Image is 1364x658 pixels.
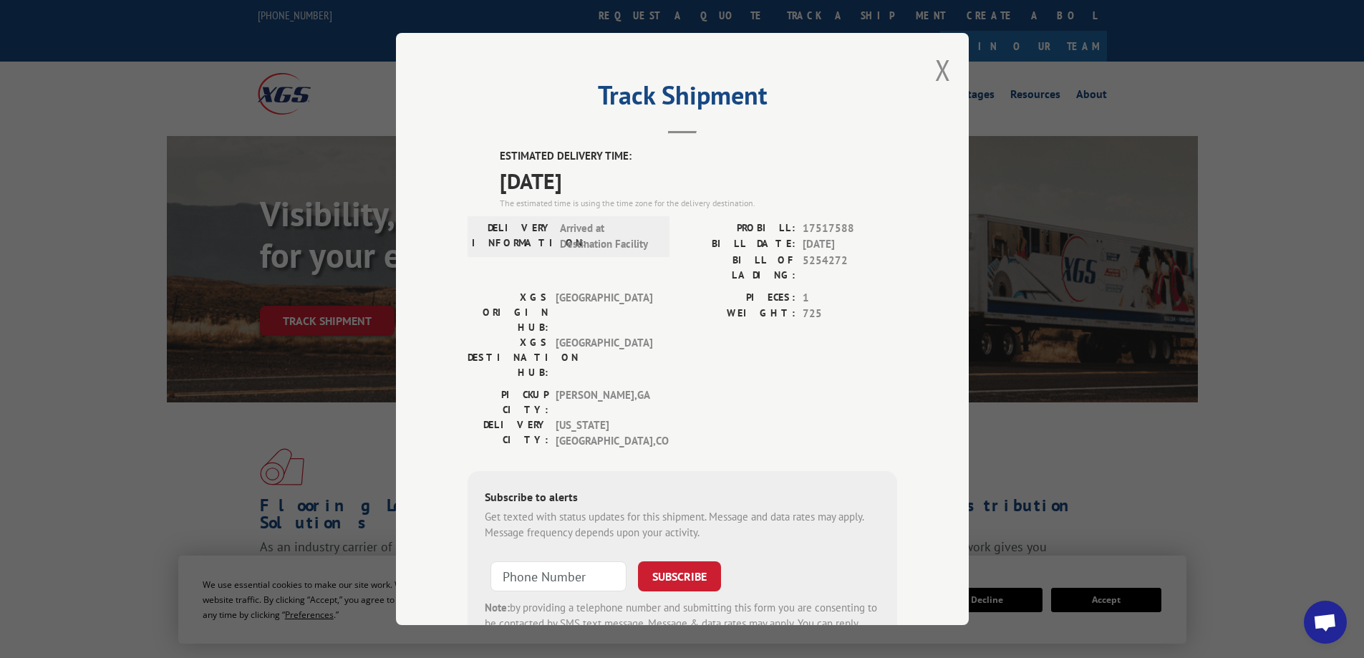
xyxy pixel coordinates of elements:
[803,221,897,237] span: 17517588
[468,290,548,335] label: XGS ORIGIN HUB:
[682,253,795,283] label: BILL OF LADING:
[500,148,897,165] label: ESTIMATED DELIVERY TIME:
[803,236,897,253] span: [DATE]
[485,509,880,541] div: Get texted with status updates for this shipment. Message and data rates may apply. Message frequ...
[468,335,548,380] label: XGS DESTINATION HUB:
[803,290,897,306] span: 1
[682,236,795,253] label: BILL DATE:
[556,335,652,380] span: [GEOGRAPHIC_DATA]
[682,290,795,306] label: PIECES:
[490,561,627,591] input: Phone Number
[935,51,951,89] button: Close modal
[472,221,553,253] label: DELIVERY INFORMATION:
[556,417,652,450] span: [US_STATE][GEOGRAPHIC_DATA] , CO
[500,197,897,210] div: The estimated time is using the time zone for the delivery destination.
[468,417,548,450] label: DELIVERY CITY:
[682,306,795,322] label: WEIGHT:
[803,253,897,283] span: 5254272
[556,290,652,335] span: [GEOGRAPHIC_DATA]
[638,561,721,591] button: SUBSCRIBE
[560,221,657,253] span: Arrived at Destination Facility
[803,306,897,322] span: 725
[485,488,880,509] div: Subscribe to alerts
[468,387,548,417] label: PICKUP CITY:
[1304,601,1347,644] div: Open chat
[556,387,652,417] span: [PERSON_NAME] , GA
[682,221,795,237] label: PROBILL:
[485,601,510,614] strong: Note:
[500,165,897,197] span: [DATE]
[468,85,897,112] h2: Track Shipment
[485,600,880,649] div: by providing a telephone number and submitting this form you are consenting to be contacted by SM...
